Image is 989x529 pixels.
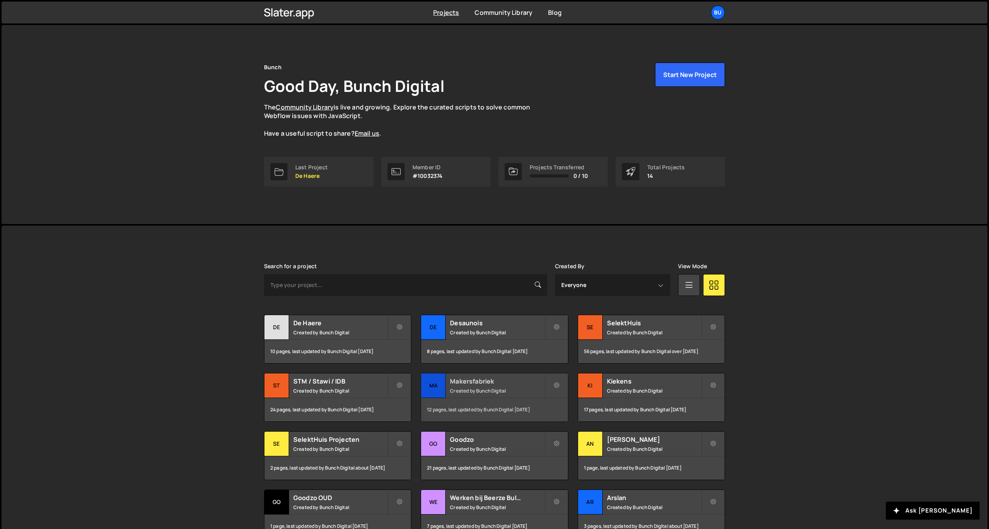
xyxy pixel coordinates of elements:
[530,164,588,170] div: Projects Transferred
[578,315,725,364] a: Se SelektHuis Created by Bunch Digital 56 pages, last updated by Bunch Digital over [DATE]
[264,315,411,364] a: De De Haere Created by Bunch Digital 10 pages, last updated by Bunch Digital [DATE]
[264,315,289,340] div: De
[647,164,685,170] div: Total Projects
[421,432,446,456] div: Go
[264,490,289,515] div: Go
[450,377,544,386] h2: Makersfabriek
[578,315,603,340] div: Se
[264,274,547,296] input: Type your project...
[276,103,334,111] a: Community Library
[264,157,373,186] a: Last Project De Haere
[421,340,568,363] div: 8 pages, last updated by Bunch Digital [DATE]
[421,431,568,480] a: Go Goodzo Created by Bunch Digital 21 pages, last updated by Bunch Digital [DATE]
[450,446,544,452] small: Created by Bunch Digital
[264,373,411,422] a: ST STM / Stawi / IDB Created by Bunch Digital 24 pages, last updated by Bunch Digital [DATE]
[293,504,387,511] small: Created by Bunch Digital
[607,329,701,336] small: Created by Bunch Digital
[412,164,443,170] div: Member ID
[421,490,446,515] div: We
[450,329,544,336] small: Created by Bunch Digital
[293,319,387,327] h2: De Haere
[573,173,588,179] span: 0 / 10
[578,340,725,363] div: 56 pages, last updated by Bunch Digital over [DATE]
[264,103,545,138] p: The is live and growing. Explore the curated scripts to solve common Webflow issues with JavaScri...
[264,456,411,480] div: 2 pages, last updated by Bunch Digital about [DATE]
[293,446,387,452] small: Created by Bunch Digital
[450,504,544,511] small: Created by Bunch Digital
[647,173,685,179] p: 14
[450,319,544,327] h2: Desaunois
[578,398,725,421] div: 17 pages, last updated by Bunch Digital [DATE]
[450,493,544,502] h2: Werken bij Beerze Bulten
[264,340,411,363] div: 10 pages, last updated by Bunch Digital [DATE]
[475,8,532,17] a: Community Library
[578,373,725,422] a: Ki Kiekens Created by Bunch Digital 17 pages, last updated by Bunch Digital [DATE]
[548,8,562,17] a: Blog
[578,373,603,398] div: Ki
[555,263,585,269] label: Created By
[711,5,725,20] a: Bu
[886,502,980,520] button: Ask [PERSON_NAME]
[607,377,701,386] h2: Kiekens
[578,490,603,515] div: Ar
[264,373,289,398] div: ST
[607,319,701,327] h2: SelektHuis
[295,164,328,170] div: Last Project
[421,315,568,364] a: De Desaunois Created by Bunch Digital 8 pages, last updated by Bunch Digital [DATE]
[578,432,603,456] div: An
[578,456,725,480] div: 1 page, last updated by Bunch Digital [DATE]
[607,493,701,502] h2: Arslan
[295,173,328,179] p: De Haere
[421,398,568,421] div: 12 pages, last updated by Bunch Digital [DATE]
[264,431,411,480] a: Se SelektHuis Projecten Created by Bunch Digital 2 pages, last updated by Bunch Digital about [DATE]
[450,435,544,444] h2: Goodzo
[293,377,387,386] h2: STM / Stawi / IDB
[607,435,701,444] h2: [PERSON_NAME]
[355,129,379,138] a: Email us
[421,373,446,398] div: Ma
[293,329,387,336] small: Created by Bunch Digital
[421,315,446,340] div: De
[421,456,568,480] div: 21 pages, last updated by Bunch Digital [DATE]
[293,387,387,394] small: Created by Bunch Digital
[264,398,411,421] div: 24 pages, last updated by Bunch Digital [DATE]
[264,263,317,269] label: Search for a project
[578,431,725,480] a: An [PERSON_NAME] Created by Bunch Digital 1 page, last updated by Bunch Digital [DATE]
[433,8,459,17] a: Projects
[607,387,701,394] small: Created by Bunch Digital
[607,446,701,452] small: Created by Bunch Digital
[264,432,289,456] div: Se
[655,63,725,87] button: Start New Project
[264,63,282,72] div: Bunch
[607,504,701,511] small: Created by Bunch Digital
[264,75,445,97] h1: Good Day, Bunch Digital
[678,263,707,269] label: View Mode
[293,493,387,502] h2: Goodzo OUD
[293,435,387,444] h2: SelektHuis Projecten
[421,373,568,422] a: Ma Makersfabriek Created by Bunch Digital 12 pages, last updated by Bunch Digital [DATE]
[412,173,443,179] p: #10032374
[450,387,544,394] small: Created by Bunch Digital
